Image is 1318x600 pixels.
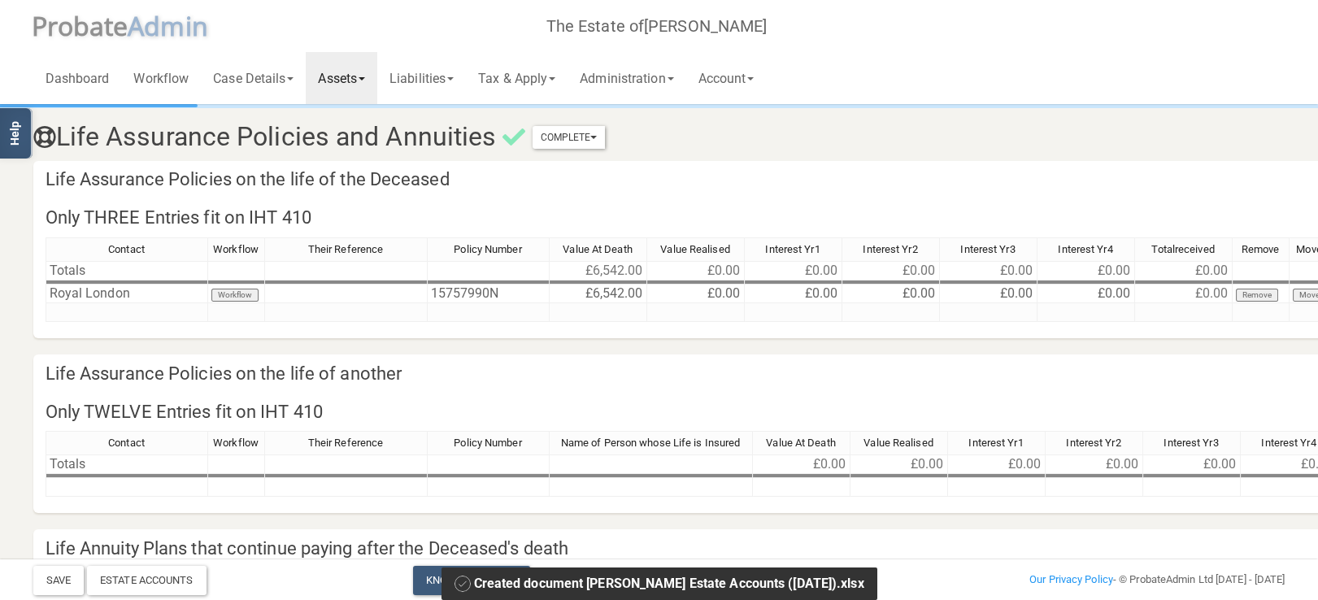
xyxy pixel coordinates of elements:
td: Totals [46,261,208,280]
h3: Life Assurance Policies and Annuities [21,123,1298,151]
td: £6,542.00 [550,261,647,280]
span: Interest Yr4 [1261,437,1316,449]
button: Save [33,566,84,595]
h4: Only TWELVE Entries fit on IHT 410 [33,393,1294,431]
button: Workflow [211,289,259,302]
span: Interest Yr3 [1164,437,1218,449]
span: Totalreceived [1151,243,1214,255]
div: Estate Accounts [87,566,207,595]
div: - © ProbateAdmin Ltd [DATE] - [DATE] [872,570,1297,589]
span: Interest Yr3 [960,243,1015,255]
td: £0.00 [842,285,940,303]
a: Tax & Apply [466,52,568,104]
span: Value At Death [766,437,835,449]
span: Contact [108,437,145,449]
span: robate [47,8,128,43]
span: Name of Person whose Life is Insured [561,437,741,449]
span: P [32,8,128,43]
span: Interest Yr4 [1058,243,1112,255]
a: Knowledge Base [413,566,530,595]
span: Their Reference [308,437,384,449]
h4: Only THREE Entries fit on IHT 410 [33,199,1124,237]
td: £0.00 [850,454,948,474]
span: Their Reference [308,243,384,255]
span: Created document [PERSON_NAME] Estate Accounts ([DATE]).xlsx [474,576,864,591]
a: Administration [568,52,685,104]
td: £0.00 [1037,261,1135,280]
td: £0.00 [1143,454,1241,474]
span: dmin [144,8,207,43]
span: Value Realised [863,437,933,449]
a: Workflow [121,52,201,104]
button: Complete [533,126,606,149]
span: Interest Yr2 [1066,437,1120,449]
span: Workflow [213,243,259,255]
td: £6,542.00 [550,285,647,303]
span: Interest Yr2 [863,243,917,255]
td: £0.00 [647,261,745,280]
a: Liabilities [377,52,466,104]
td: £0.00 [842,261,940,280]
td: Totals [46,454,208,474]
td: £0.00 [745,261,842,280]
a: Assets [306,52,377,104]
button: Remove [1236,289,1279,302]
a: Case Details [201,52,306,104]
span: Remove [1242,243,1280,255]
span: A [128,8,208,43]
td: £0.00 [1046,454,1143,474]
span: Policy Number [454,437,521,449]
td: £0.00 [948,454,1046,474]
span: Value At Death [563,243,632,255]
td: £0.00 [1135,285,1233,303]
span: Interest Yr1 [765,243,820,255]
a: Account [686,52,767,104]
a: Our Privacy Policy [1029,573,1113,585]
td: £0.00 [1037,285,1135,303]
span: Workflow [213,437,259,449]
span: Value Realised [660,243,729,255]
td: £0.00 [1135,261,1233,280]
td: £0.00 [745,285,842,303]
a: Dashboard [33,52,122,104]
td: 15757990N [428,285,550,303]
span: Interest Yr1 [968,437,1023,449]
td: Royal London [46,285,208,303]
td: £0.00 [940,261,1037,280]
span: Contact [108,243,145,255]
td: £0.00 [753,454,850,474]
td: £0.00 [647,285,745,303]
td: £0.00 [940,285,1037,303]
span: Policy Number [454,243,521,255]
